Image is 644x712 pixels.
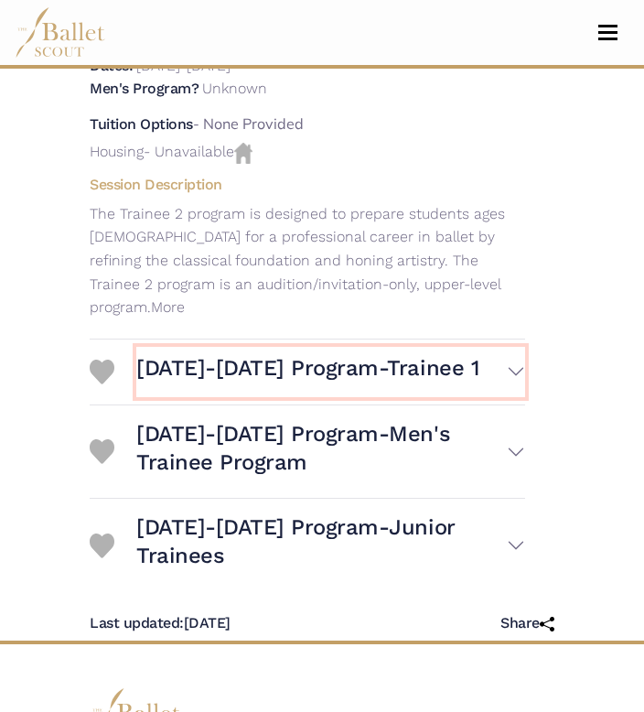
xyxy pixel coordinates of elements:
div: - None Provided [90,113,525,136]
img: Heart [90,360,114,384]
h5: Men's Program? [90,80,199,97]
p: The Trainee 2 program is designed to prepare students ages [DEMOGRAPHIC_DATA] for a professional ... [75,202,540,319]
h5: Share [500,614,554,633]
img: Heart [90,534,114,558]
h5: Dates: [90,57,133,74]
img: Housing Unvailable [234,143,252,163]
button: [DATE]-[DATE] Program-Trainee 1 [136,347,525,397]
h3: [DATE]-[DATE] Program-Trainee 1 [136,354,479,383]
span: Housing [90,143,144,160]
h5: Tuition Options [90,115,193,133]
button: [DATE]-[DATE] Program-Men's Trainee Program [136,413,525,491]
h3: [DATE]-[DATE] Program-Men's Trainee Program [136,420,507,477]
p: - Unavailable [90,140,525,164]
button: [DATE]-[DATE] Program-Junior Trainees [136,506,525,585]
p: Unknown [202,80,267,97]
img: Heart [90,439,114,464]
h5: Session Description [75,176,540,195]
p: [DATE]-[DATE] [136,57,231,74]
span: Last updated: [90,614,184,631]
button: Toggle navigation [586,24,629,41]
h5: [DATE] [90,614,231,633]
h3: [DATE]-[DATE] Program-Junior Trainees [136,513,507,570]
